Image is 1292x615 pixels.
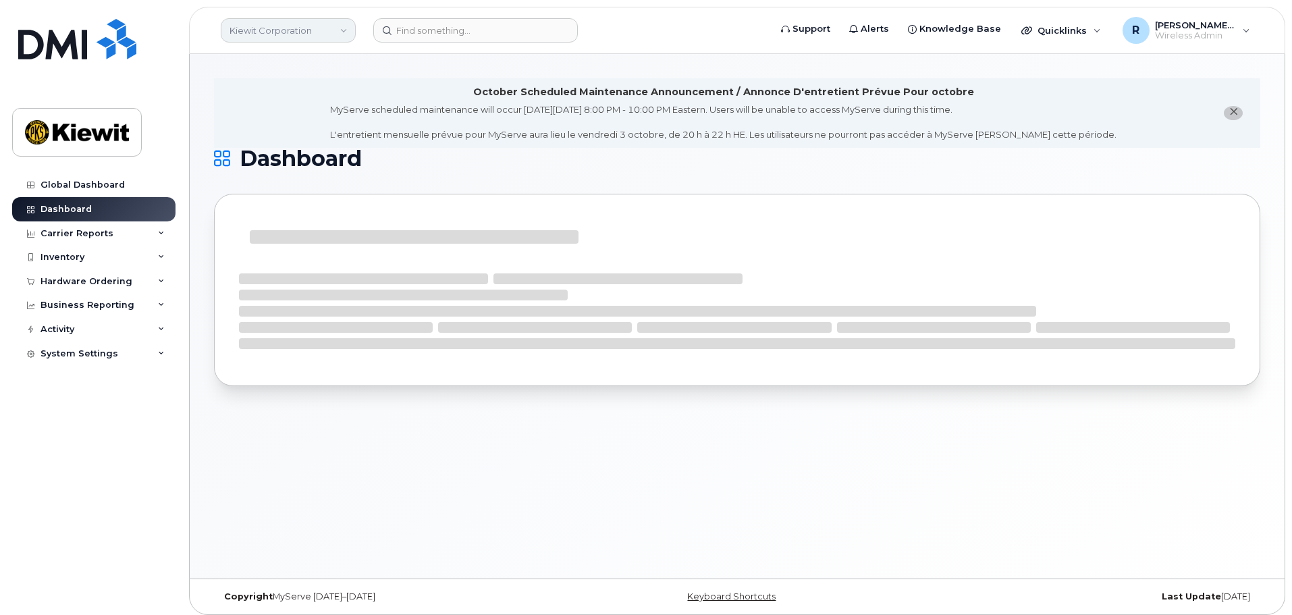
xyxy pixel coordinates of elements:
[1224,106,1243,120] button: close notification
[473,85,974,99] div: October Scheduled Maintenance Announcement / Annonce D'entretient Prévue Pour octobre
[1162,591,1221,601] strong: Last Update
[330,103,1116,141] div: MyServe scheduled maintenance will occur [DATE][DATE] 8:00 PM - 10:00 PM Eastern. Users will be u...
[687,591,776,601] a: Keyboard Shortcuts
[1233,556,1282,605] iframe: Messenger Launcher
[240,149,362,169] span: Dashboard
[214,591,563,602] div: MyServe [DATE]–[DATE]
[911,591,1260,602] div: [DATE]
[224,591,273,601] strong: Copyright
